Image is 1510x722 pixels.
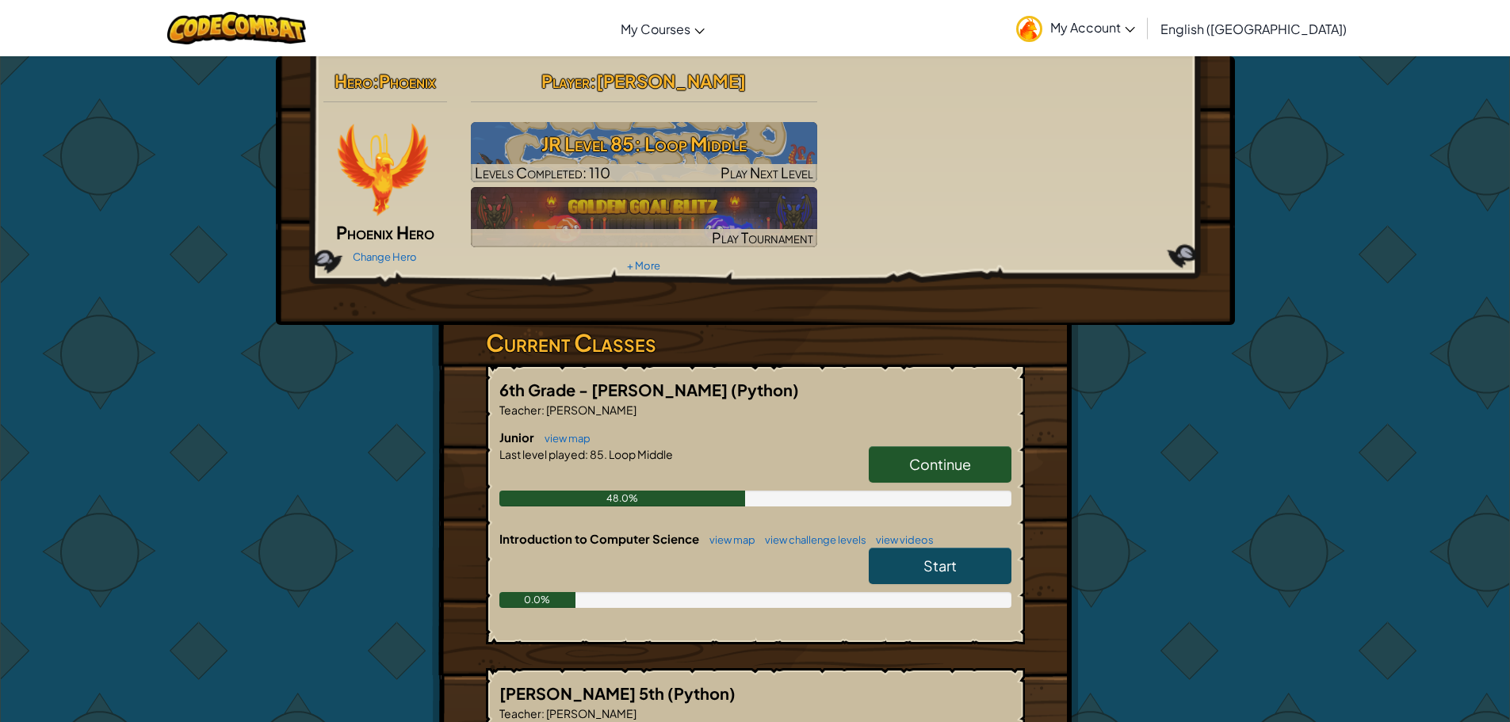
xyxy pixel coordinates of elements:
[499,430,537,445] span: Junior
[712,228,813,246] span: Play Tournament
[537,432,591,445] a: view map
[721,163,813,181] span: Play Next Level
[1160,21,1347,37] span: English ([GEOGRAPHIC_DATA])
[379,70,436,92] span: Phoenix
[471,187,817,247] a: Play Tournament
[585,447,588,461] span: :
[486,325,1025,361] h3: Current Classes
[1050,19,1135,36] span: My Account
[471,122,817,182] img: JR Level 85: Loop Middle
[590,70,596,92] span: :
[499,592,576,608] div: 0.0%
[596,70,746,92] span: [PERSON_NAME]
[909,455,971,473] span: Continue
[731,380,799,399] span: (Python)
[701,533,755,546] a: view map
[499,447,585,461] span: Last level played
[499,491,745,506] div: 48.0%
[353,250,417,263] a: Change Hero
[627,259,660,272] a: + More
[621,21,690,37] span: My Courses
[1153,7,1355,50] a: English ([GEOGRAPHIC_DATA])
[499,380,731,399] span: 6th Grade - [PERSON_NAME]
[499,706,541,720] span: Teacher
[667,683,736,703] span: (Python)
[336,221,434,243] span: Phoenix Hero
[757,533,866,546] a: view challenge levels
[471,187,817,247] img: Golden Goal
[541,706,545,720] span: :
[541,70,590,92] span: Player
[1008,3,1143,53] a: My Account
[373,70,379,92] span: :
[868,533,934,546] a: view videos
[1016,16,1042,42] img: avatar
[334,70,373,92] span: Hero
[588,447,607,461] span: 85.
[334,122,430,217] img: Codecombat-Pets-Phoenix-01.png
[471,122,817,182] a: Play Next Level
[923,556,957,575] span: Start
[613,7,713,50] a: My Courses
[545,403,636,417] span: [PERSON_NAME]
[471,126,817,162] h3: JR Level 85: Loop Middle
[499,403,541,417] span: Teacher
[499,531,701,546] span: Introduction to Computer Science
[541,403,545,417] span: :
[499,683,667,703] span: [PERSON_NAME] 5th
[607,447,673,461] span: Loop Middle
[475,163,610,181] span: Levels Completed: 110
[545,706,636,720] span: [PERSON_NAME]
[167,12,306,44] img: CodeCombat logo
